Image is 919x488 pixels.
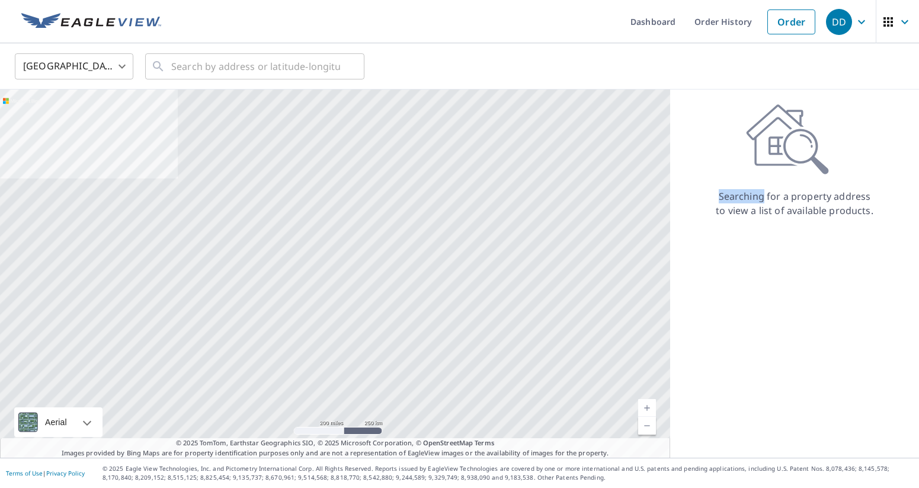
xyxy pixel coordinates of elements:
img: EV Logo [21,13,161,31]
p: Searching for a property address to view a list of available products. [715,189,874,218]
input: Search by address or latitude-longitude [171,50,340,83]
span: © 2025 TomTom, Earthstar Geographics SIO, © 2025 Microsoft Corporation, © [176,438,494,448]
div: [GEOGRAPHIC_DATA] [15,50,133,83]
a: Terms of Use [6,469,43,477]
div: DD [826,9,852,35]
a: Privacy Policy [46,469,85,477]
div: Aerial [14,407,103,437]
a: Order [767,9,815,34]
p: | [6,470,85,477]
div: Aerial [41,407,71,437]
a: Terms [475,438,494,447]
a: Current Level 5, Zoom In [638,399,656,417]
p: © 2025 Eagle View Technologies, Inc. and Pictometry International Corp. All Rights Reserved. Repo... [103,464,913,482]
a: Current Level 5, Zoom Out [638,417,656,435]
a: OpenStreetMap [423,438,473,447]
